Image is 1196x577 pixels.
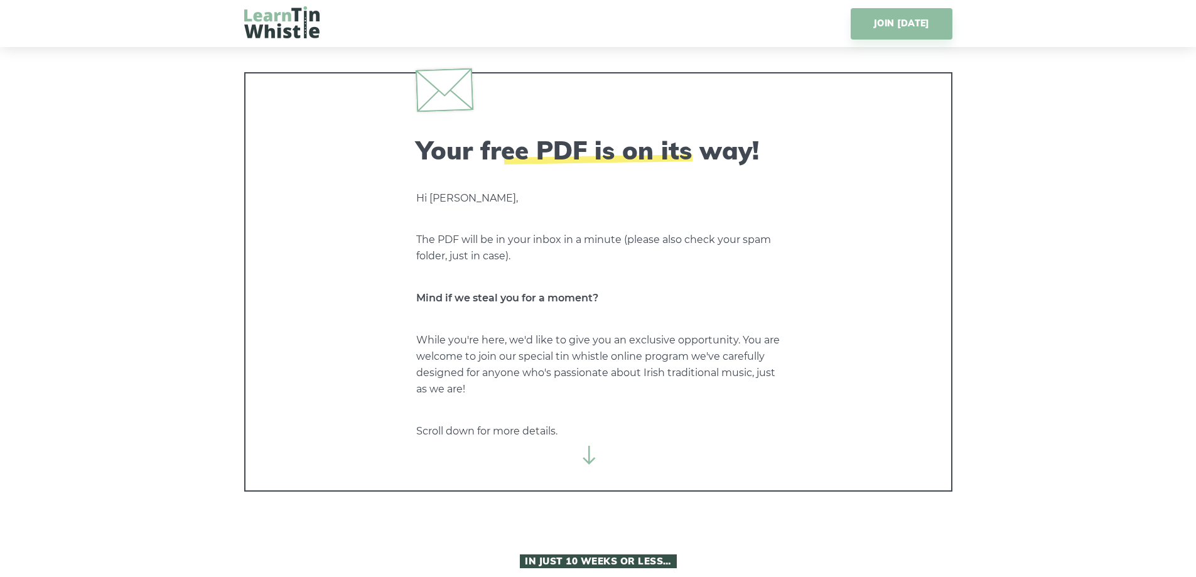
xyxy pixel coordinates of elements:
[416,292,598,304] strong: Mind if we steal you for a moment?
[415,68,473,112] img: envelope.svg
[244,6,320,38] img: LearnTinWhistle.com
[851,8,952,40] a: JOIN [DATE]
[416,332,780,397] p: While you're here, we'd like to give you an exclusive opportunity. You are welcome to join our sp...
[520,554,677,568] span: In Just 10 Weeks or Less…
[416,190,780,207] p: Hi [PERSON_NAME],
[416,423,780,439] p: Scroll down for more details.
[416,232,780,264] p: The PDF will be in your inbox in a minute (please also check your spam folder, just in case).
[416,135,780,165] h2: Your free PDF is on its way!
